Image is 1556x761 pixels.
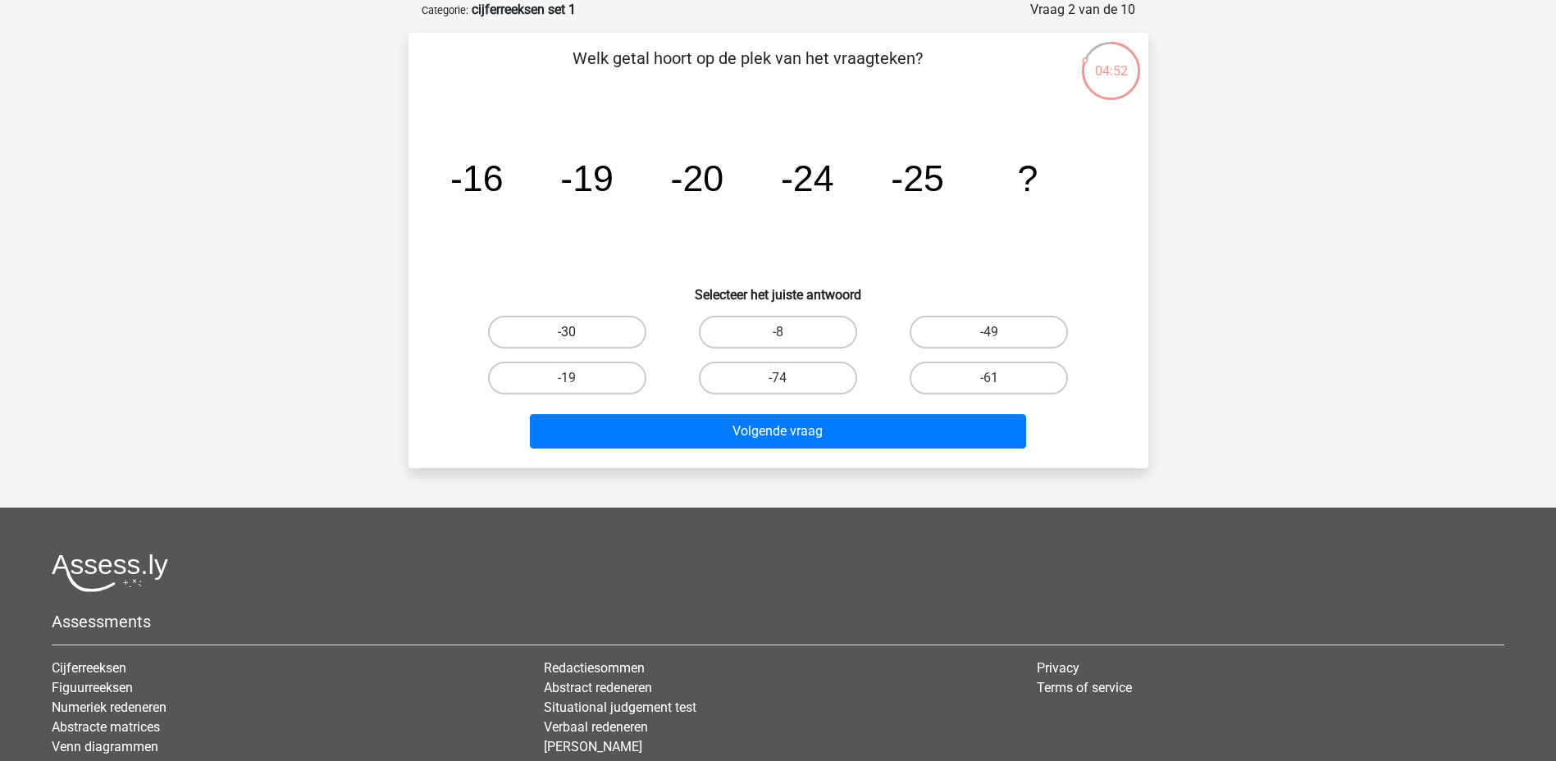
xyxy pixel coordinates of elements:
[891,157,944,198] tspan: -25
[52,612,1504,631] h5: Assessments
[1037,680,1132,695] a: Terms of service
[472,2,576,17] strong: cijferreeksen set 1
[544,739,642,754] a: [PERSON_NAME]
[699,316,857,349] label: -8
[910,362,1068,394] label: -61
[1080,40,1142,81] div: 04:52
[52,719,160,735] a: Abstracte matrices
[910,316,1068,349] label: -49
[52,660,126,676] a: Cijferreeksen
[488,316,646,349] label: -30
[422,4,468,16] small: Categorie:
[1037,660,1079,676] a: Privacy
[780,157,833,198] tspan: -24
[699,362,857,394] label: -74
[670,157,723,198] tspan: -20
[52,739,158,754] a: Venn diagrammen
[52,699,167,715] a: Numeriek redeneren
[544,719,648,735] a: Verbaal redeneren
[488,362,646,394] label: -19
[560,157,614,198] tspan: -19
[449,157,503,198] tspan: -16
[435,274,1122,303] h6: Selecteer het juiste antwoord
[544,680,652,695] a: Abstract redeneren
[1017,157,1038,198] tspan: ?
[435,46,1061,95] p: Welk getal hoort op de plek van het vraagteken?
[52,554,168,592] img: Assessly logo
[52,680,133,695] a: Figuurreeksen
[544,699,696,715] a: Situational judgement test
[530,414,1026,449] button: Volgende vraag
[544,660,645,676] a: Redactiesommen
